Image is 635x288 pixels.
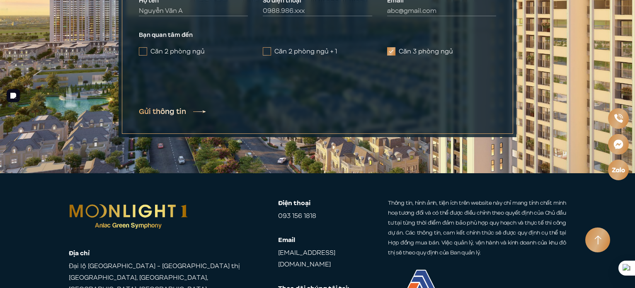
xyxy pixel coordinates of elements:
[52,188,204,245] img: Moonlight 1 – CĐT Anlac Group
[278,211,316,220] a: 093 156 1818
[613,139,624,150] img: Messenger icon
[611,167,625,173] img: Zalo icon
[139,31,496,40] label: Bạn quan tâm đến
[139,107,206,116] button: Gửi thông tin
[263,46,372,56] label: Căn 2 phòng ngủ + 1
[139,70,265,102] iframe: reCAPTCHA
[69,248,247,258] strong: Địa chỉ
[278,235,357,245] strong: Email
[387,46,496,56] label: Căn 3 phòng ngủ
[278,198,357,208] strong: Điện thoại
[139,46,248,56] label: Căn 2 phòng ngủ
[594,235,601,245] img: Arrow icon
[278,248,335,269] a: [EMAIL_ADDRESS][DOMAIN_NAME]
[388,198,566,258] p: Thông tin, hình ảnh, tiện ích trên website này chỉ mang tính chất minh hoạ tương đối và có thể đư...
[613,114,623,123] img: Phone icon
